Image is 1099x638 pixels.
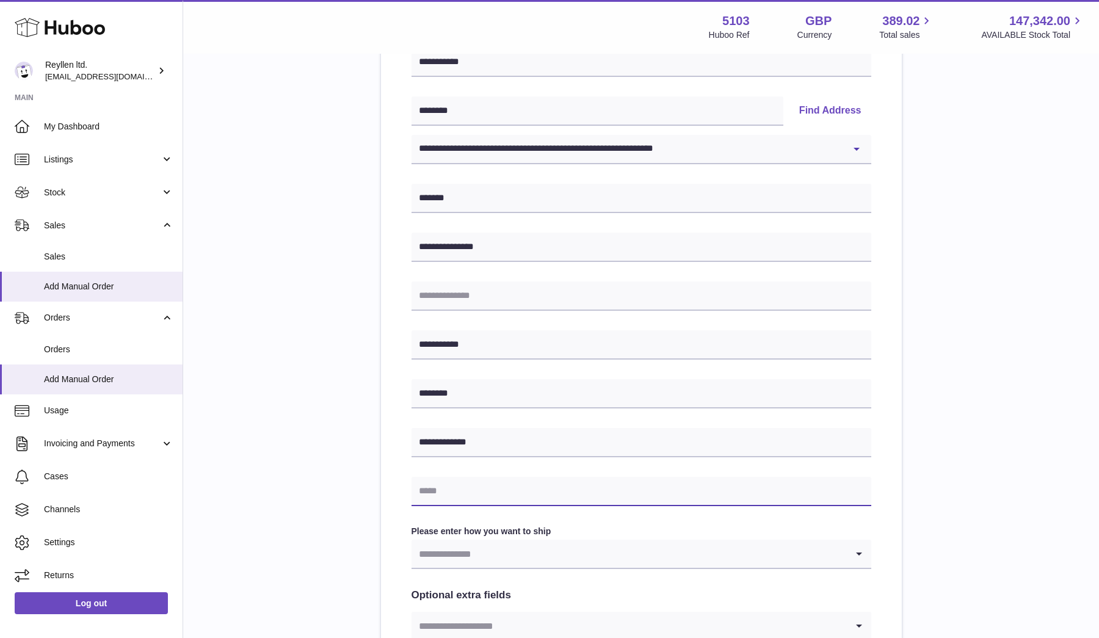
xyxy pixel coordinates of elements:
[709,29,750,41] div: Huboo Ref
[879,13,934,41] a: 389.02 Total sales
[44,405,173,416] span: Usage
[44,374,173,385] span: Add Manual Order
[44,281,173,292] span: Add Manual Order
[44,187,161,198] span: Stock
[44,537,173,548] span: Settings
[44,438,161,449] span: Invoicing and Payments
[44,344,173,355] span: Orders
[879,29,934,41] span: Total sales
[805,13,832,29] strong: GBP
[981,13,1084,41] a: 147,342.00 AVAILABLE Stock Total
[44,220,161,231] span: Sales
[882,13,919,29] span: 389.02
[44,251,173,263] span: Sales
[44,312,161,324] span: Orders
[412,540,871,569] div: Search for option
[981,29,1084,41] span: AVAILABLE Stock Total
[412,540,847,568] input: Search for option
[44,121,173,132] span: My Dashboard
[722,13,750,29] strong: 5103
[44,154,161,165] span: Listings
[412,526,871,537] label: Please enter how you want to ship
[789,96,871,126] button: Find Address
[45,59,155,82] div: Reyllen ltd.
[44,504,173,515] span: Channels
[15,62,33,80] img: reyllen@reyllen.com
[797,29,832,41] div: Currency
[44,570,173,581] span: Returns
[15,592,168,614] a: Log out
[45,71,180,81] span: [EMAIL_ADDRESS][DOMAIN_NAME]
[412,589,871,603] h2: Optional extra fields
[1009,13,1070,29] span: 147,342.00
[44,471,173,482] span: Cases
